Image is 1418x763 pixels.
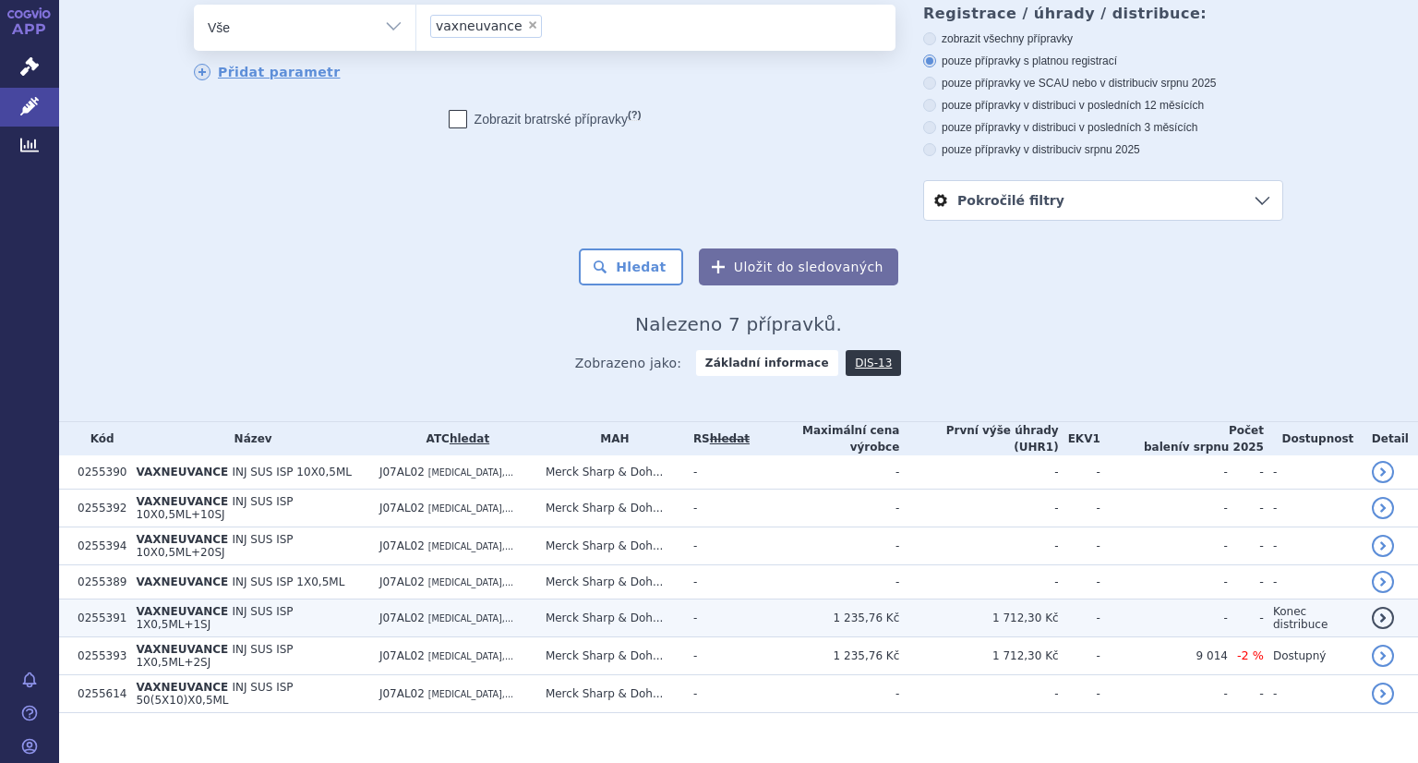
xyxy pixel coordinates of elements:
span: VAXNEUVANCE [136,681,228,694]
span: [MEDICAL_DATA],... [428,651,513,661]
th: Dostupnost [1264,422,1363,455]
a: Přidat parametr [194,64,341,80]
td: - [1059,599,1100,637]
span: [MEDICAL_DATA],... [428,541,513,551]
a: DIS-13 [846,350,901,376]
span: v srpnu 2025 [1076,143,1139,156]
th: Detail [1363,422,1418,455]
td: - [1228,565,1264,599]
td: 0255394 [68,527,126,565]
td: Merck Sharp & Doh... [536,527,684,565]
td: Konec distribuce [1264,599,1363,637]
td: 0255390 [68,455,126,490]
span: VAXNEUVANCE [136,605,228,618]
span: [MEDICAL_DATA],... [428,467,513,478]
h3: Registrace / úhrady / distribuce: [923,5,1283,22]
td: - [750,527,899,565]
td: 1 235,76 Kč [750,599,899,637]
td: - [1059,565,1100,599]
th: Maximální cena výrobce [750,422,899,455]
a: detail [1372,571,1394,593]
span: vaxneuvance [436,19,523,32]
td: Merck Sharp & Doh... [536,565,684,599]
td: - [750,455,899,490]
a: detail [1372,683,1394,705]
a: detail [1372,535,1394,557]
td: - [1059,637,1100,675]
td: - [1100,565,1228,599]
td: - [1228,675,1264,713]
td: Merck Sharp & Doh... [536,599,684,637]
label: pouze přípravky v distribuci v posledních 12 měsících [923,98,1283,113]
span: VAXNEUVANCE [136,575,228,588]
th: Kód [68,422,126,455]
td: - [1264,490,1363,527]
td: - [1228,490,1264,527]
td: - [1059,527,1100,565]
th: Počet balení [1100,422,1264,455]
span: J07AL02 [379,687,425,700]
span: INJ SUS ISP 10X0,5ML [232,466,352,478]
td: - [1059,675,1100,713]
td: Merck Sharp & Doh... [536,675,684,713]
input: vaxneuvance [547,14,558,37]
td: - [1228,455,1264,490]
span: INJ SUS ISP 10X0,5ML+10SJ [136,495,293,521]
span: VAXNEUVANCE [136,495,228,508]
span: INJ SUS ISP 1X0,5ML [232,575,344,588]
span: × [527,19,538,30]
label: pouze přípravky v distribuci [923,142,1283,157]
span: J07AL02 [379,612,425,624]
span: J07AL02 [379,649,425,662]
td: - [1100,675,1228,713]
span: VAXNEUVANCE [136,643,228,656]
label: pouze přípravky s platnou registrací [923,54,1283,68]
span: J07AL02 [379,539,425,552]
th: ATC [370,422,536,455]
td: - [1264,675,1363,713]
th: EKV1 [1059,422,1100,455]
td: Dostupný [1264,637,1363,675]
span: Nalezeno 7 přípravků. [635,313,842,335]
span: VAXNEUVANCE [136,533,228,546]
strong: Základní informace [696,350,838,376]
th: MAH [536,422,684,455]
span: -2 % [1237,648,1264,662]
a: detail [1372,461,1394,483]
td: - [1264,527,1363,565]
td: - [684,455,750,490]
td: - [684,599,750,637]
button: Uložit do sledovaných [699,248,898,285]
td: - [899,675,1058,713]
td: - [1100,599,1228,637]
td: Merck Sharp & Doh... [536,455,684,490]
span: J07AL02 [379,575,425,588]
td: 1 235,76 Kč [750,637,899,675]
span: INJ SUS ISP 1X0,5ML+1SJ [136,605,293,631]
span: J07AL02 [379,466,425,478]
td: - [750,490,899,527]
td: - [1059,490,1100,527]
th: Název [126,422,369,455]
a: detail [1372,497,1394,519]
td: - [1264,455,1363,490]
td: - [1228,527,1264,565]
td: - [1100,490,1228,527]
th: První výše úhrady (UHR1) [899,422,1058,455]
td: 0255614 [68,675,126,713]
td: 9 014 [1100,637,1228,675]
span: INJ SUS ISP 10X0,5ML+20SJ [136,533,293,559]
td: - [1100,527,1228,565]
td: - [1228,599,1264,637]
a: detail [1372,607,1394,629]
span: Zobrazeno jako: [575,350,682,376]
span: [MEDICAL_DATA],... [428,577,513,587]
td: - [899,455,1058,490]
td: Merck Sharp & Doh... [536,490,684,527]
td: 0255391 [68,599,126,637]
td: - [1264,565,1363,599]
td: 0255392 [68,490,126,527]
a: Pokročilé filtry [924,181,1282,220]
span: v srpnu 2025 [1152,77,1216,90]
td: - [1100,455,1228,490]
